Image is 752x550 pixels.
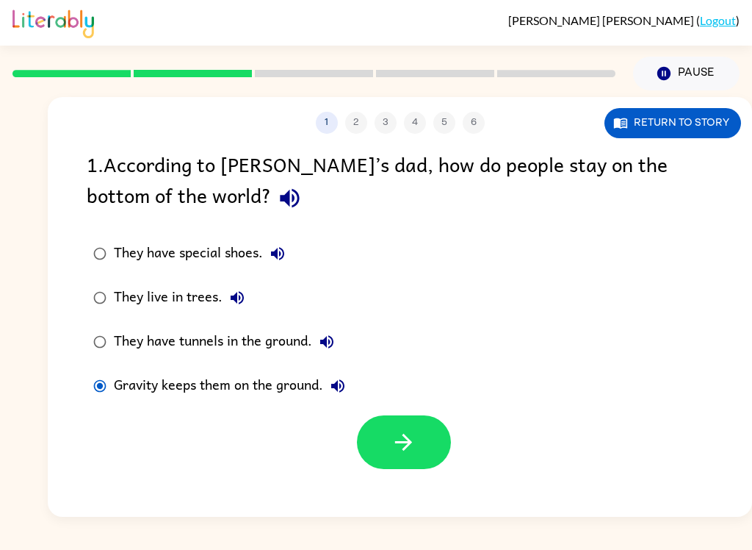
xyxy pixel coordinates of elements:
button: Return to story [604,108,741,138]
button: Gravity keeps them on the ground. [323,371,352,401]
img: Literably [12,6,94,38]
button: 1 [316,112,338,134]
span: [PERSON_NAME] [PERSON_NAME] [508,13,696,27]
button: They have tunnels in the ground. [312,327,341,357]
button: They have special shoes. [263,239,292,268]
div: They live in trees. [114,283,252,312]
div: ( ) [508,13,740,27]
div: They have special shoes. [114,239,292,268]
a: Logout [700,13,736,27]
div: They have tunnels in the ground. [114,327,341,357]
button: They live in trees. [223,283,252,312]
div: Gravity keeps them on the ground. [114,371,352,401]
div: 1 . According to [PERSON_NAME]’s dad, how do people stay on the bottom of the world? [87,149,713,217]
button: Pause [633,57,740,90]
